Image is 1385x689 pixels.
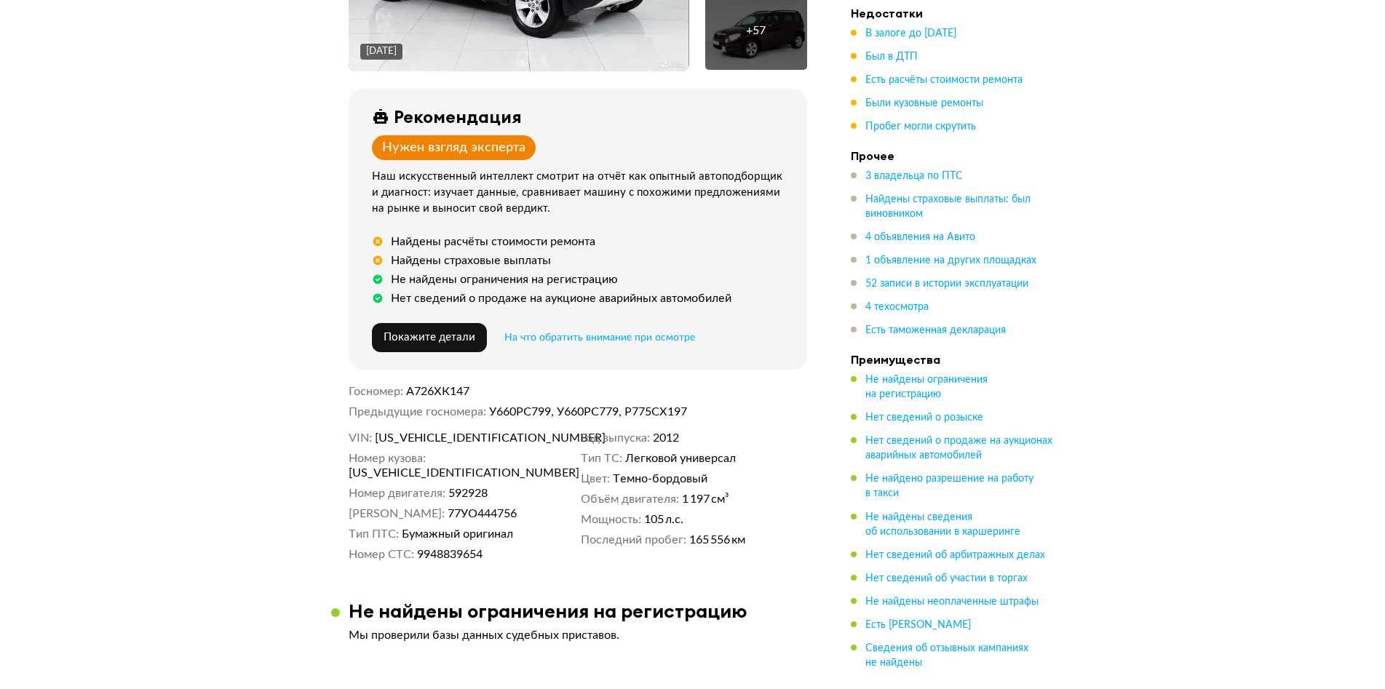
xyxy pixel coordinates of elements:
[865,549,1045,559] span: Нет сведений об арбитражных делах
[644,512,683,527] span: 105 л.с.
[391,234,595,249] div: Найдены расчёты стоимости ремонта
[391,253,551,268] div: Найдены страховые выплаты
[625,451,736,466] span: Легковой универсал
[865,98,983,108] span: Были кузовные ремонты
[349,600,747,622] h3: Не найдены ограничения на регистрацию
[349,405,486,419] dt: Предыдущие госномера
[366,45,397,58] div: [DATE]
[613,471,707,486] span: Темно-бордовый
[504,332,695,343] span: На что обратить внимание при осмотре
[865,375,988,399] span: Не найдены ограничения на регистрацию
[581,471,610,486] dt: Цвет
[865,75,1023,85] span: Есть расчёты стоимости ремонта
[865,122,976,132] span: Пробег могли скрутить
[865,642,1028,667] span: Сведения об отзывных кампаниях не найдены
[865,302,929,312] span: 4 техосмотра
[865,436,1052,461] span: Нет сведений о продаже на аукционах аварийных автомобилей
[689,533,745,547] span: 165 556 км
[581,512,641,527] dt: Мощность
[349,384,403,399] dt: Госномер
[391,291,731,306] div: Нет сведений о продаже на аукционе аварийных автомобилей
[349,451,426,466] dt: Номер кузова
[865,596,1039,606] span: Не найдены неоплаченные штрафы
[382,140,525,156] div: Нужен взгляд эксперта
[865,171,963,181] span: 3 владельца по ПТС
[349,547,414,562] dt: Номер СТС
[865,279,1028,289] span: 52 записи в истории эксплуатации
[349,527,399,541] dt: Тип ПТС
[581,492,679,506] dt: Объём двигателя
[349,506,445,521] dt: [PERSON_NAME]
[372,169,790,217] div: Наш искусственный интеллект смотрит на отчёт как опытный автоподборщик и диагност: изучает данные...
[384,332,475,343] span: Покажите детали
[448,506,517,521] span: 77УО444756
[581,451,622,466] dt: Тип ТС
[682,492,729,506] span: 1 197 см³
[394,106,522,127] div: Рекомендация
[865,232,975,242] span: 4 объявления на Авито
[448,486,488,501] span: 592928
[349,431,372,445] dt: VIN
[391,272,618,287] div: Не найдены ограничения на регистрацию
[865,474,1033,498] span: Не найдено разрешение на работу в такси
[349,486,445,501] dt: Номер двигателя
[372,323,487,352] button: Покажите детали
[865,194,1031,219] span: Найдены страховые выплаты: был виновником
[865,28,956,39] span: В залоге до [DATE]
[653,431,679,445] span: 2012
[349,466,516,480] span: [US_VEHICLE_IDENTIFICATION_NUMBER]
[865,511,1020,536] span: Не найдены сведения об использовании в каршеринге
[489,405,807,419] dd: У660РС799, У660РС779, Р775СХ197
[851,148,1055,163] h4: Прочее
[349,628,807,642] p: Мы проверили базы данных судебных приставов.
[865,255,1036,266] span: 1 объявление на других площадках
[402,527,513,541] span: Бумажный оригинал
[865,52,918,62] span: Был в ДТП
[581,431,650,445] dt: Год выпуска
[865,413,983,423] span: Нет сведений о розыске
[865,325,1006,335] span: Есть таможенная декларация
[417,547,483,562] span: 9948839654
[851,352,1055,367] h4: Преимущества
[851,6,1055,20] h4: Недостатки
[581,533,686,547] dt: Последний пробег
[406,386,469,397] span: А726ХК147
[865,573,1028,583] span: Нет сведений об участии в торгах
[865,619,971,629] span: Есть [PERSON_NAME]
[375,431,542,445] span: [US_VEHICLE_IDENTIFICATION_NUMBER]
[746,23,766,38] div: + 57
